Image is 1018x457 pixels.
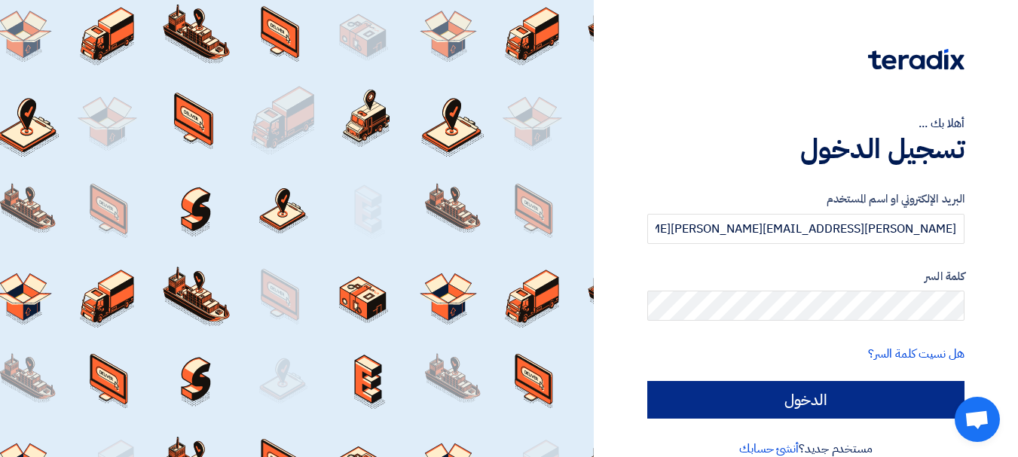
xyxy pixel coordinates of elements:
label: البريد الإلكتروني او اسم المستخدم [647,190,965,208]
a: Open chat [955,397,1000,442]
input: أدخل بريد العمل الإلكتروني او اسم المستخدم الخاص بك ... [647,214,965,244]
h1: تسجيل الدخول [647,133,965,166]
div: أهلا بك ... [647,114,965,133]
label: كلمة السر [647,268,965,285]
img: Teradix logo [868,49,965,70]
input: الدخول [647,381,965,419]
a: هل نسيت كلمة السر؟ [868,345,965,363]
